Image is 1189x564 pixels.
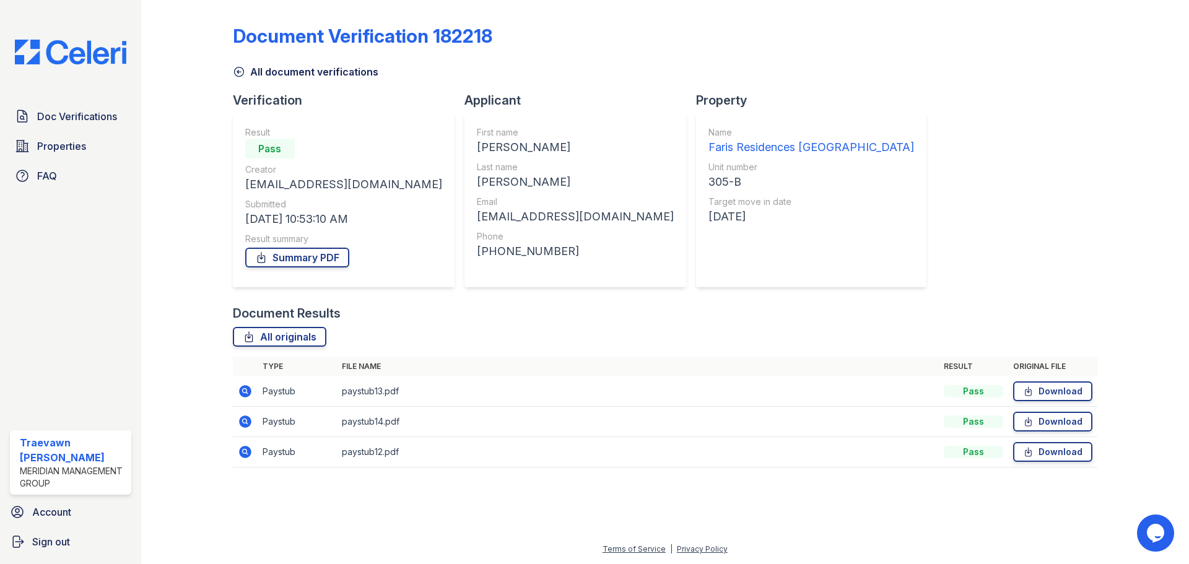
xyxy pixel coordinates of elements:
[233,92,464,109] div: Verification
[32,534,70,549] span: Sign out
[20,465,126,490] div: Meridian Management Group
[696,92,936,109] div: Property
[233,64,378,79] a: All document verifications
[245,163,442,176] div: Creator
[708,173,914,191] div: 305-B
[708,126,914,156] a: Name Faris Residences [GEOGRAPHIC_DATA]
[477,126,674,139] div: First name
[5,500,136,524] a: Account
[258,407,337,437] td: Paystub
[944,415,1003,428] div: Pass
[10,134,131,158] a: Properties
[37,139,86,154] span: Properties
[1013,412,1092,432] a: Download
[708,139,914,156] div: Faris Residences [GEOGRAPHIC_DATA]
[337,357,939,376] th: File name
[5,40,136,64] img: CE_Logo_Blue-a8612792a0a2168367f1c8372b55b34899dd931a85d93a1a3d3e32e68fde9ad4.png
[477,243,674,260] div: [PHONE_NUMBER]
[670,544,673,553] div: |
[708,161,914,173] div: Unit number
[258,376,337,407] td: Paystub
[245,198,442,210] div: Submitted
[1013,381,1092,401] a: Download
[708,196,914,208] div: Target move in date
[477,139,674,156] div: [PERSON_NAME]
[258,437,337,467] td: Paystub
[258,357,337,376] th: Type
[245,176,442,193] div: [EMAIL_ADDRESS][DOMAIN_NAME]
[245,126,442,139] div: Result
[245,139,295,158] div: Pass
[1013,442,1092,462] a: Download
[10,104,131,129] a: Doc Verifications
[233,305,341,322] div: Document Results
[337,437,939,467] td: paystub12.pdf
[1008,357,1097,376] th: Original file
[708,126,914,139] div: Name
[944,385,1003,397] div: Pass
[32,505,71,519] span: Account
[677,544,728,553] a: Privacy Policy
[603,544,666,553] a: Terms of Service
[245,248,349,267] a: Summary PDF
[337,407,939,437] td: paystub14.pdf
[10,163,131,188] a: FAQ
[5,529,136,554] a: Sign out
[20,435,126,465] div: Traevawn [PERSON_NAME]
[477,196,674,208] div: Email
[337,376,939,407] td: paystub13.pdf
[233,327,326,347] a: All originals
[708,208,914,225] div: [DATE]
[477,208,674,225] div: [EMAIL_ADDRESS][DOMAIN_NAME]
[245,233,442,245] div: Result summary
[37,109,117,124] span: Doc Verifications
[37,168,57,183] span: FAQ
[939,357,1008,376] th: Result
[1137,514,1177,552] iframe: chat widget
[245,210,442,228] div: [DATE] 10:53:10 AM
[477,230,674,243] div: Phone
[464,92,696,109] div: Applicant
[944,446,1003,458] div: Pass
[233,25,492,47] div: Document Verification 182218
[477,173,674,191] div: [PERSON_NAME]
[477,161,674,173] div: Last name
